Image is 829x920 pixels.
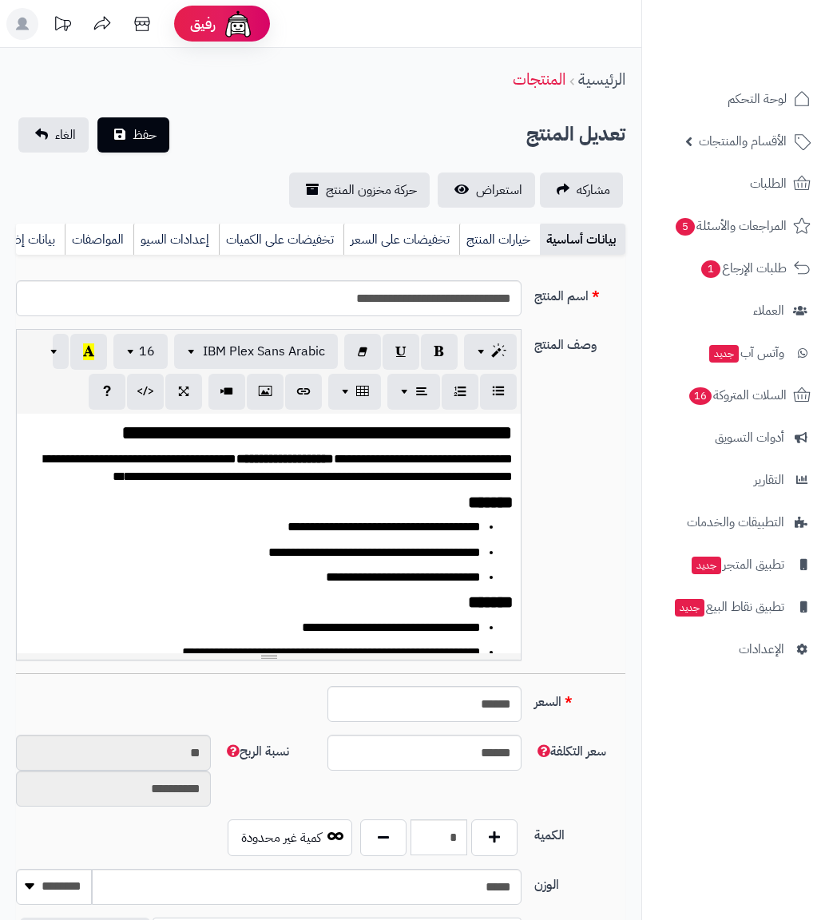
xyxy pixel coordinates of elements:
h2: تعديل المنتج [526,118,625,151]
span: الطلبات [750,172,787,195]
span: لوحة التحكم [728,88,787,110]
span: تطبيق المتجر [690,553,784,576]
button: 16 [113,334,168,369]
span: IBM Plex Sans Arabic [203,342,325,361]
span: الغاء [55,125,76,145]
span: السلات المتروكة [688,384,787,406]
a: الرئيسية [578,67,625,91]
span: العملاء [753,299,784,322]
a: استعراض [438,172,535,208]
a: تطبيق نقاط البيعجديد [652,588,819,626]
label: اسم المنتج [528,280,632,306]
a: تخفيضات على الكميات [219,224,343,256]
a: الإعدادات [652,630,819,668]
a: تطبيق المتجرجديد [652,545,819,584]
span: تطبيق نقاط البيع [673,596,784,618]
a: التطبيقات والخدمات [652,503,819,541]
a: بيانات أساسية [540,224,625,256]
a: إعدادات السيو [133,224,219,256]
span: الإعدادات [739,638,784,660]
span: أدوات التسويق [715,426,784,449]
img: ai-face.png [222,8,254,40]
span: نسبة الربح [224,742,289,761]
a: المواصفات [65,224,133,256]
a: خيارات المنتج [459,224,540,256]
a: الطلبات [652,165,819,203]
span: جديد [675,599,704,617]
span: وآتس آب [708,342,784,364]
button: IBM Plex Sans Arabic [174,334,338,369]
a: تخفيضات على السعر [343,224,459,256]
span: استعراض [476,180,522,200]
label: وصف المنتج [528,329,632,355]
a: تحديثات المنصة [42,8,82,44]
a: أدوات التسويق [652,418,819,457]
span: رفيق [190,14,216,34]
a: المراجعات والأسئلة5 [652,207,819,245]
a: السلات المتروكة16 [652,376,819,414]
span: التطبيقات والخدمات [687,511,784,533]
span: التقارير [754,469,784,491]
span: طلبات الإرجاع [700,257,787,280]
label: الوزن [528,869,632,894]
a: التقارير [652,461,819,499]
a: الغاء [18,117,89,153]
label: السعر [528,686,632,712]
a: طلبات الإرجاع1 [652,249,819,287]
span: مشاركه [577,180,610,200]
a: العملاء [652,291,819,330]
span: 16 [689,387,712,405]
span: سعر التكلفة [534,742,606,761]
span: جديد [709,345,739,363]
button: حفظ [97,117,169,153]
span: حركة مخزون المنتج [326,180,417,200]
span: الأقسام والمنتجات [699,130,787,153]
img: logo-2.png [720,43,814,77]
span: 5 [676,218,695,236]
a: وآتس آبجديد [652,334,819,372]
a: مشاركه [540,172,623,208]
span: جديد [692,557,721,574]
a: حركة مخزون المنتج [289,172,430,208]
span: 1 [701,260,720,278]
a: لوحة التحكم [652,80,819,118]
label: الكمية [528,819,632,845]
span: حفظ [133,125,157,145]
span: 16 [139,342,155,361]
a: المنتجات [513,67,565,91]
span: المراجعات والأسئلة [674,215,787,237]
